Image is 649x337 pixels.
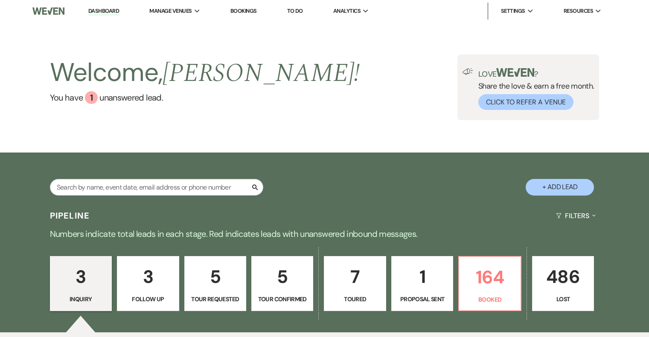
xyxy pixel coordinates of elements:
[149,7,192,15] span: Manage Venues
[458,256,521,311] a: 164Booked
[538,262,588,291] p: 486
[50,55,360,91] h2: Welcome,
[85,91,98,104] div: 1
[230,7,257,14] a: Bookings
[32,2,64,20] img: Weven Logo
[122,262,173,291] p: 3
[333,7,361,15] span: Analytics
[473,68,594,110] div: Share the love & earn a free month.
[55,262,106,291] p: 3
[391,256,453,311] a: 1Proposal Sent
[190,262,241,291] p: 5
[55,294,106,304] p: Inquiry
[287,7,303,14] a: To Do
[464,263,515,291] p: 164
[122,294,173,304] p: Follow Up
[50,210,90,222] h3: Pipeline
[184,256,246,311] a: 5Tour Requested
[88,7,119,15] a: Dashboard
[397,294,448,304] p: Proposal Sent
[329,262,380,291] p: 7
[257,294,308,304] p: Tour Confirmed
[532,256,594,311] a: 486Lost
[190,294,241,304] p: Tour Requested
[251,256,313,311] a: 5Tour Confirmed
[50,179,263,196] input: Search by name, event date, email address or phone number
[478,94,573,110] button: Click to Refer a Venue
[397,262,448,291] p: 1
[117,256,179,311] a: 3Follow Up
[478,68,594,78] p: Love ?
[50,91,360,104] a: You have 1 unanswered lead.
[526,179,594,196] button: + Add Lead
[329,294,380,304] p: Toured
[553,205,599,227] button: Filters
[564,7,593,15] span: Resources
[17,227,632,241] p: Numbers indicate total leads in each stage. Red indicates leads with unanswered inbound messages.
[324,256,386,311] a: 7Toured
[50,256,112,311] a: 3Inquiry
[463,68,473,75] img: loud-speaker-illustration.svg
[163,54,360,93] span: [PERSON_NAME] !
[257,262,308,291] p: 5
[464,295,515,304] p: Booked
[538,294,588,304] p: Lost
[496,68,534,77] img: weven-logo-green.svg
[501,7,525,15] span: Settings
